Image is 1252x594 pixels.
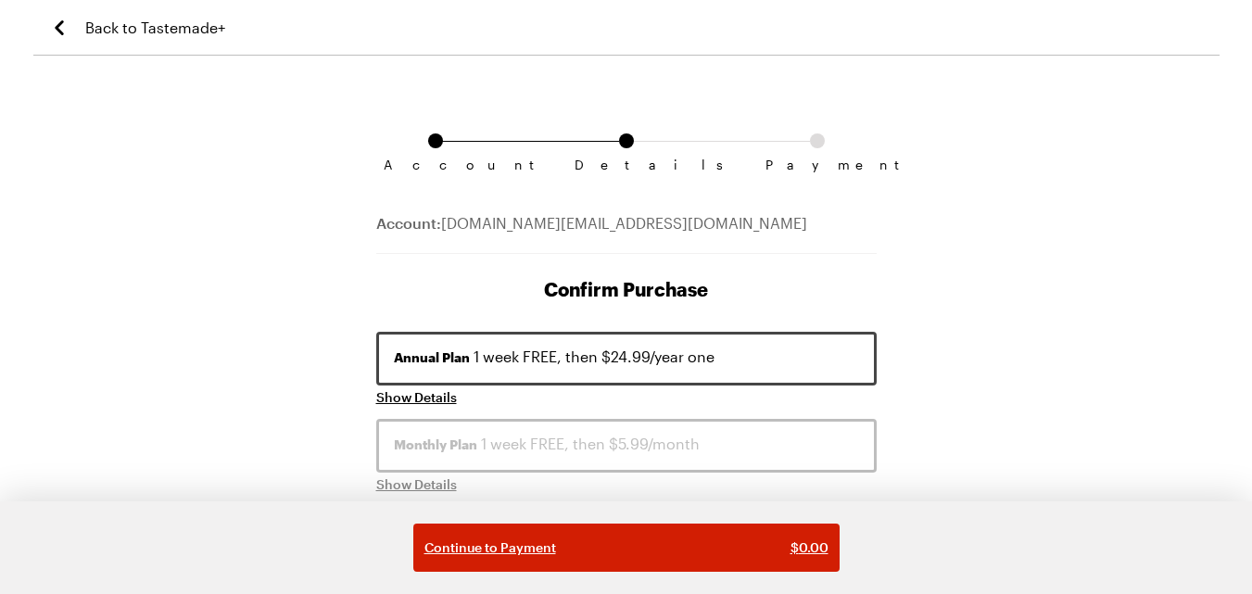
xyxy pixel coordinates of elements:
div: [DOMAIN_NAME][EMAIL_ADDRESS][DOMAIN_NAME] [376,212,877,254]
span: Annual Plan [394,348,470,367]
button: Show Details [376,388,457,407]
span: Back to Tastemade+ [85,17,225,39]
span: Continue to Payment [424,538,556,557]
span: Account: [376,214,441,232]
button: Annual Plan 1 week FREE, then $24.99/year one [376,332,877,385]
span: Details [575,158,678,172]
span: Show Details [376,475,457,494]
div: 1 week FREE, then $5.99/month [394,433,859,455]
span: $ 0.00 [790,538,828,557]
span: Monthly Plan [394,436,477,454]
span: Account [384,158,487,172]
ol: Subscription checkout form navigation [376,133,877,158]
h1: Confirm Purchase [376,276,877,302]
button: Continue to Payment$0.00 [413,524,840,572]
span: Payment [765,158,869,172]
button: Monthly Plan 1 week FREE, then $5.99/month [376,419,877,473]
div: 1 week FREE, then $24.99/year one [394,346,859,368]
